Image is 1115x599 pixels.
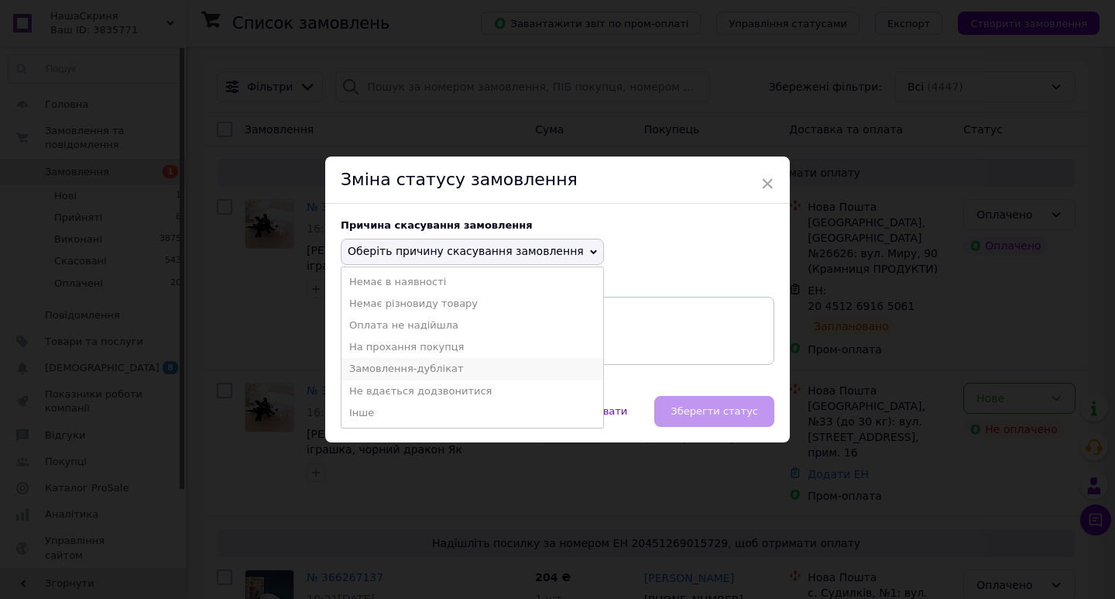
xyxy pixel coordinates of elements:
li: Замовлення-дублікат [341,358,603,380]
li: На прохання покупця [341,336,603,358]
li: Оплата не надійшла [341,315,603,336]
span: × [760,170,774,197]
li: Немає різновиду товару [341,293,603,315]
li: Немає в наявності [341,271,603,293]
div: Причина скасування замовлення [341,219,774,231]
li: Не вдається додзвонитися [341,380,603,402]
span: Оберіть причину скасування замовлення [348,245,584,257]
li: Інше [341,402,603,424]
div: Зміна статусу замовлення [325,157,790,204]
